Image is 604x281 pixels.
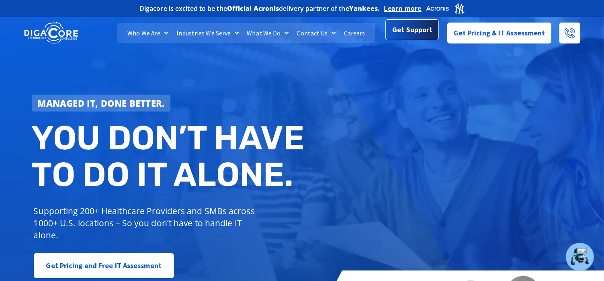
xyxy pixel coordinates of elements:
a: Industries We Serve [172,23,243,43]
a: What We Do [243,23,293,43]
a: Who We Are [123,23,172,43]
a: Get Pricing & IT Assessment [447,23,552,43]
h2: Digacore is excited to be the delivery partner of the [139,5,380,12]
a: Get Support [385,21,439,42]
a: Contact Us [293,23,340,43]
nav: Menu [117,23,375,43]
p: Supporting 200+ Healthcare Providers and SMBs across 1000+ U.S. locations – So you don’t have to ... [34,205,258,241]
span: Get Support [392,23,432,39]
b: Official Acronis [227,4,279,13]
a: Get Pricing and Free IT Assessment [34,253,174,278]
a: Careers [340,23,369,43]
strong: Managed IT, done better. [38,97,165,109]
b: Yankees. [349,4,380,13]
h2: You don’t have to do IT alone. [32,120,308,193]
span: Get Pricing & IT Assessment [454,25,545,41]
span: Get Pricing and Free IT Assessment [46,258,162,274]
img: Acronis [426,2,465,14]
a: Learn more [384,4,422,12]
a: Managed IT, done better. [32,95,171,112]
img: DigaCore Technology Consulting [24,21,78,45]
